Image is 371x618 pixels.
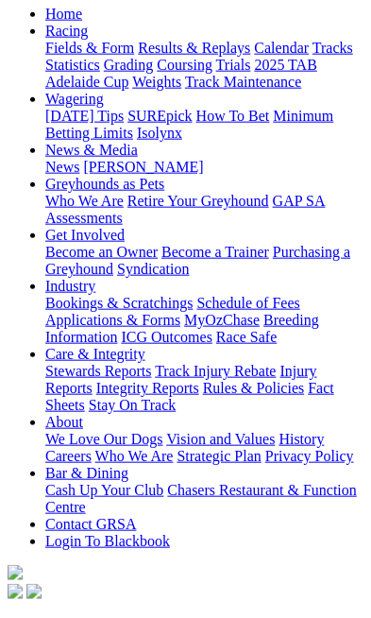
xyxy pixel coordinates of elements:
a: Strategic Plan [177,448,261,464]
a: Rules & Policies [203,380,305,396]
a: Calendar [254,40,309,56]
a: Schedule of Fees [196,295,299,311]
a: [PERSON_NAME] [83,159,203,175]
a: SUREpick [127,108,192,124]
a: GAP SA Assessments [45,193,325,226]
a: Track Injury Rebate [155,363,276,379]
a: About [45,414,83,430]
a: Greyhounds as Pets [45,176,164,192]
div: Get Involved [45,244,363,278]
a: Breeding Information [45,312,319,345]
a: Grading [104,57,153,73]
div: Greyhounds as Pets [45,193,363,227]
div: Wagering [45,108,363,142]
a: Minimum Betting Limits [45,108,333,141]
a: [DATE] Tips [45,108,124,124]
a: Purchasing a Greyhound [45,244,350,277]
div: Industry [45,295,363,346]
a: 2025 TAB Adelaide Cup [45,57,317,90]
a: Login To Blackbook [45,533,170,549]
a: Wagering [45,91,104,107]
div: News & Media [45,159,363,176]
a: Weights [132,74,181,90]
a: Race Safe [216,329,277,345]
a: News & Media [45,142,138,158]
img: facebook.svg [8,584,23,599]
a: Racing [45,23,88,39]
a: Home [45,6,82,22]
a: Fields & Form [45,40,134,56]
a: Industry [45,278,95,294]
div: Bar & Dining [45,482,363,516]
a: MyOzChase [184,312,260,328]
a: News [45,159,79,175]
a: Bookings & Scratchings [45,295,193,311]
a: History [278,431,324,447]
a: Chasers Restaurant & Function Centre [45,482,357,515]
img: twitter.svg [26,584,42,599]
div: Racing [45,40,363,91]
a: Cash Up Your Club [45,482,163,498]
a: Injury Reports [45,363,317,396]
a: How To Bet [196,108,270,124]
a: Trials [216,57,251,73]
a: Bar & Dining [45,465,128,481]
a: Stay On Track [89,397,176,413]
a: Who We Are [95,448,174,464]
a: Stewards Reports [45,363,151,379]
a: Retire Your Greyhound [127,193,269,209]
div: Care & Integrity [45,363,363,414]
a: Contact GRSA [45,516,136,532]
a: Track Maintenance [185,74,301,90]
a: Privacy Policy [265,448,354,464]
a: Tracks [312,40,353,56]
a: Become an Owner [45,244,158,260]
img: logo-grsa-white.png [8,565,23,580]
a: Isolynx [137,125,182,141]
a: Become a Trainer [161,244,269,260]
a: Careers [45,448,92,464]
a: Get Involved [45,227,125,243]
a: ICG Outcomes [121,329,211,345]
a: Fact Sheets [45,380,334,413]
a: Statistics [45,57,100,73]
div: About [45,431,363,465]
a: Integrity Reports [96,380,199,396]
a: We Love Our Dogs [45,431,162,447]
a: Who We Are [45,193,124,209]
a: Syndication [117,261,189,277]
a: Care & Integrity [45,346,145,362]
a: Results & Replays [138,40,250,56]
a: Coursing [157,57,212,73]
a: Vision and Values [166,431,275,447]
a: Applications & Forms [45,312,180,328]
